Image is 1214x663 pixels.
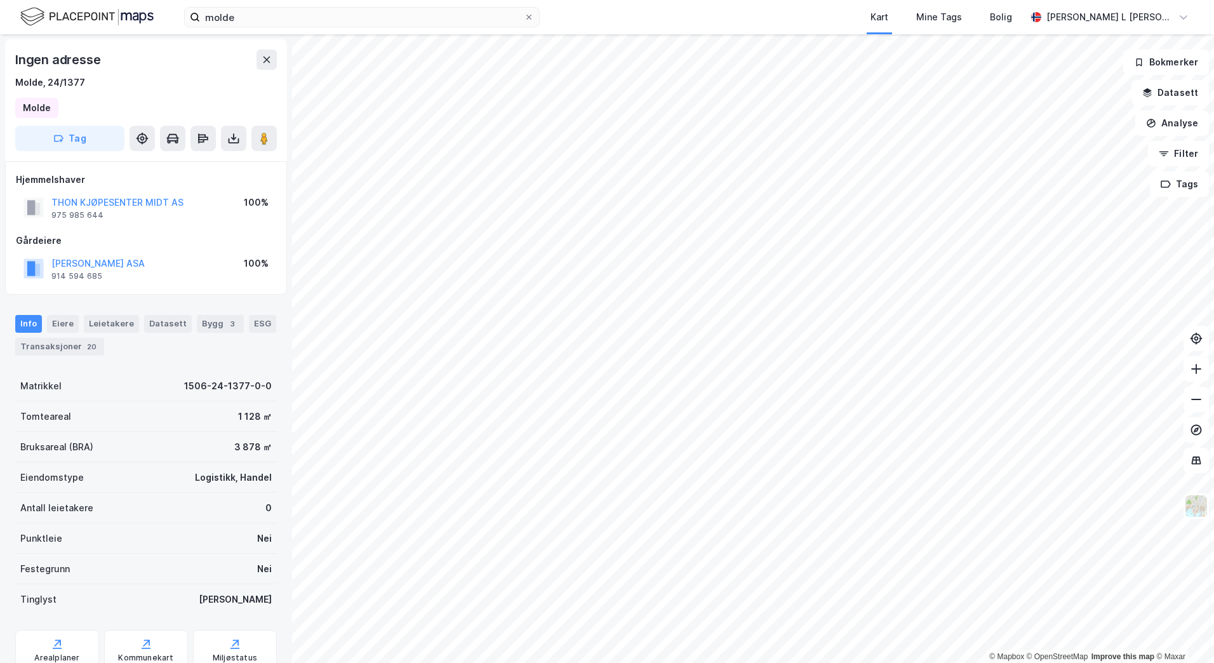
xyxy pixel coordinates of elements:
[15,75,85,90] div: Molde, 24/1377
[244,256,269,271] div: 100%
[20,561,70,577] div: Festegrunn
[84,315,139,333] div: Leietakere
[1027,652,1088,661] a: OpenStreetMap
[16,233,276,248] div: Gårdeiere
[213,653,257,663] div: Miljøstatus
[84,340,99,353] div: 20
[16,172,276,187] div: Hjemmelshaver
[257,531,272,546] div: Nei
[234,439,272,455] div: 3 878 ㎡
[34,653,79,663] div: Arealplaner
[916,10,962,25] div: Mine Tags
[195,470,272,485] div: Logistikk, Handel
[200,8,524,27] input: Søk på adresse, matrikkel, gårdeiere, leietakere eller personer
[990,10,1012,25] div: Bolig
[1148,141,1209,166] button: Filter
[1135,110,1209,136] button: Analyse
[1091,652,1154,661] a: Improve this map
[249,315,276,333] div: ESG
[20,409,71,424] div: Tomteareal
[197,315,244,333] div: Bygg
[238,409,272,424] div: 1 128 ㎡
[265,500,272,516] div: 0
[15,126,124,151] button: Tag
[118,653,173,663] div: Kommunekart
[870,10,888,25] div: Kart
[1131,80,1209,105] button: Datasett
[226,318,239,330] div: 3
[15,338,104,356] div: Transaksjoner
[20,531,62,546] div: Punktleie
[15,50,103,70] div: Ingen adresse
[244,195,269,210] div: 100%
[23,100,51,116] div: Molde
[15,315,42,333] div: Info
[257,561,272,577] div: Nei
[20,378,62,394] div: Matrikkel
[1150,171,1209,197] button: Tags
[20,592,57,607] div: Tinglyst
[51,210,103,220] div: 975 985 644
[1123,50,1209,75] button: Bokmerker
[20,439,93,455] div: Bruksareal (BRA)
[1046,10,1173,25] div: [PERSON_NAME] L [PERSON_NAME]
[51,271,102,281] div: 914 594 685
[47,315,79,333] div: Eiere
[199,592,272,607] div: [PERSON_NAME]
[1151,602,1214,663] iframe: Chat Widget
[184,378,272,394] div: 1506-24-1377-0-0
[989,652,1024,661] a: Mapbox
[1151,602,1214,663] div: Kontrollprogram for chat
[20,470,84,485] div: Eiendomstype
[144,315,192,333] div: Datasett
[1184,494,1208,518] img: Z
[20,6,154,28] img: logo.f888ab2527a4732fd821a326f86c7f29.svg
[20,500,93,516] div: Antall leietakere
